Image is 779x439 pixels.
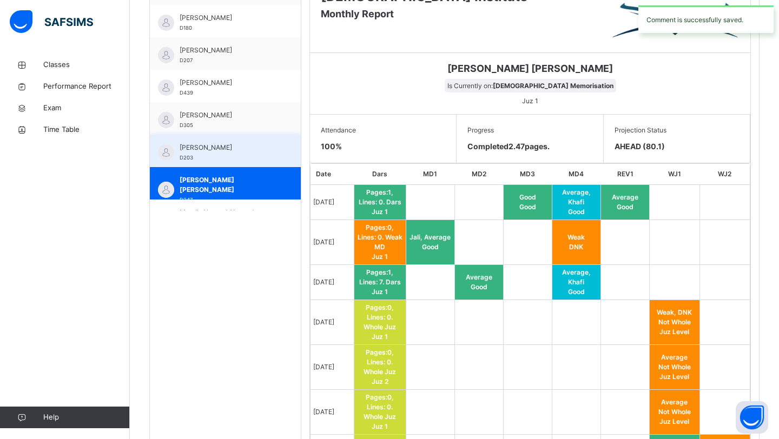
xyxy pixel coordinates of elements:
span: D439 [180,90,193,96]
span: Average, Khafi [562,268,591,286]
img: default.svg [158,15,174,31]
span: Juz 1 [372,208,388,216]
img: default.svg [158,144,174,161]
span: Whole Juz [364,323,396,331]
th: Dars [354,164,406,185]
span: [DATE] [313,408,334,416]
span: Juz 1 [372,422,388,430]
span: D305 [180,122,193,128]
span: Average, Khafi [562,188,591,206]
span: Not Whole Juz Level [658,318,691,336]
th: MD3 [503,164,552,185]
span: Pages: 0 , Lines: 0 . [366,348,394,366]
span: [DATE] [313,238,334,246]
span: Whole Juz [364,413,396,421]
span: Good [568,208,585,216]
span: Pages: 0 , Lines: 0 . [358,223,394,241]
span: D180 [180,25,192,31]
span: [DATE] [313,363,334,371]
div: Comment is successfully saved. [638,5,774,33]
span: Dars [386,198,401,206]
span: Time Table [43,124,130,135]
span: Pages: 1 , Lines: 7 . [359,268,394,286]
span: Muadh Ahamed Ahamed Zayaan [180,208,276,227]
th: MD1 [406,164,454,185]
span: Good [519,203,536,211]
span: Good [617,203,633,211]
span: Good [568,288,585,296]
span: D203 [180,155,193,161]
span: Pages: 0 , Lines: 0 . [366,303,394,321]
span: Attendance [321,125,445,135]
span: Average [661,398,688,406]
span: Good [471,283,487,291]
img: default.svg [158,112,174,128]
span: Weak [567,233,585,241]
span: [PERSON_NAME] [180,143,276,152]
span: Jali, Average [410,233,451,241]
span: Completed 2.47 pages. [467,142,550,151]
span: Juz 1 [372,252,388,261]
img: default.svg [158,47,174,63]
span: D247 [180,197,193,203]
span: Projection Status [615,125,739,135]
span: 100 % [321,142,342,151]
span: Exam [43,103,130,114]
span: DNK [569,243,583,251]
span: Whole Juz [364,368,396,376]
th: WJ1 [650,164,700,185]
span: [DATE] [313,198,334,206]
span: Juz 1 [372,332,388,341]
img: default.svg [158,79,174,96]
span: Weak MD [374,233,402,251]
span: Average [612,193,638,201]
span: [PERSON_NAME] [PERSON_NAME] [318,61,742,76]
span: Is Currently on: [445,79,616,92]
span: [PERSON_NAME] [180,78,276,88]
span: Average [661,353,688,361]
span: Progress [467,125,592,135]
span: Not Whole Juz Level [658,408,691,425]
span: Good [519,193,536,201]
span: Classes [43,59,130,70]
img: safsims [10,10,93,33]
span: Juz 1 [372,288,388,296]
img: default.svg [158,182,174,198]
span: [PERSON_NAME] [PERSON_NAME] [180,175,276,195]
span: Weak, DNK [657,308,692,316]
span: Date [316,170,331,178]
span: Juz 2 [372,377,388,385]
span: Pages: 1 , Lines: 0 . [359,188,394,206]
span: Average [466,273,492,281]
span: Not Whole Juz Level [658,363,691,381]
span: Pages: 0 , Lines: 0 . [366,393,394,411]
span: [DATE] [313,278,334,286]
span: Dars [386,278,401,286]
span: D207 [180,57,193,63]
span: [PERSON_NAME] [180,13,276,23]
span: Good [422,243,439,251]
b: [DEMOGRAPHIC_DATA] Memorisation [493,82,613,90]
th: MD4 [552,164,600,185]
button: Open asap [736,401,768,434]
span: Performance Report [43,81,130,92]
span: Help [43,412,129,423]
span: [PERSON_NAME] [180,110,276,120]
th: WJ2 [699,164,750,185]
span: AHEAD (80.1) [615,141,739,152]
span: Monthly Report [321,8,394,19]
th: REV1 [601,164,650,185]
th: MD2 [454,164,503,185]
span: [DATE] [313,318,334,326]
span: Juz 1 [519,94,541,108]
span: [PERSON_NAME] [180,45,276,55]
